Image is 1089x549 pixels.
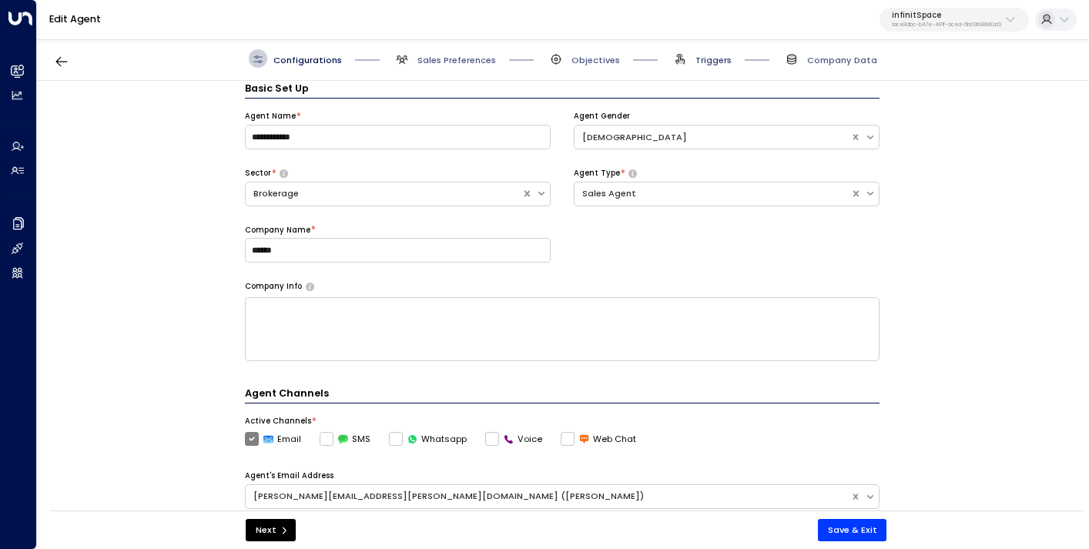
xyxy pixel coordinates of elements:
[485,432,542,446] label: Voice
[49,12,101,25] a: Edit Agent
[245,225,310,236] label: Company Name
[582,187,843,200] div: Sales Agent
[253,187,514,200] div: Brokerage
[818,519,887,541] button: Save & Exit
[892,22,1001,28] p: 1ace8dbc-b47e-481f-aced-6b09b98b82d3
[280,169,288,177] button: Select whether your copilot will handle inquiries directly from leads or from brokers representin...
[389,432,467,446] label: Whatsapp
[253,490,843,503] div: [PERSON_NAME][EMAIL_ADDRESS][PERSON_NAME][DOMAIN_NAME] ([PERSON_NAME])
[245,111,296,122] label: Agent Name
[245,470,333,481] label: Agent's Email Address
[320,432,370,446] label: SMS
[417,54,496,66] span: Sales Preferences
[245,432,301,446] label: Email
[273,54,342,66] span: Configurations
[582,131,843,144] div: [DEMOGRAPHIC_DATA]
[880,8,1029,32] button: infinitSpace1ace8dbc-b47e-481f-aced-6b09b98b82d3
[245,386,880,403] h4: Agent Channels
[574,111,630,122] label: Agent Gender
[628,169,637,177] button: Select whether your copilot will handle inquiries directly from leads or from brokers representin...
[807,54,877,66] span: Company Data
[245,81,880,99] h3: Basic Set Up
[245,281,302,292] label: Company Info
[245,416,311,427] label: Active Channels
[571,54,620,66] span: Objectives
[246,519,296,541] button: Next
[574,168,620,179] label: Agent Type
[245,168,271,179] label: Sector
[561,432,636,446] label: Web Chat
[892,11,1001,20] p: infinitSpace
[695,54,732,66] span: Triggers
[306,283,314,290] button: Provide a brief overview of your company, including your industry, products or services, and any ...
